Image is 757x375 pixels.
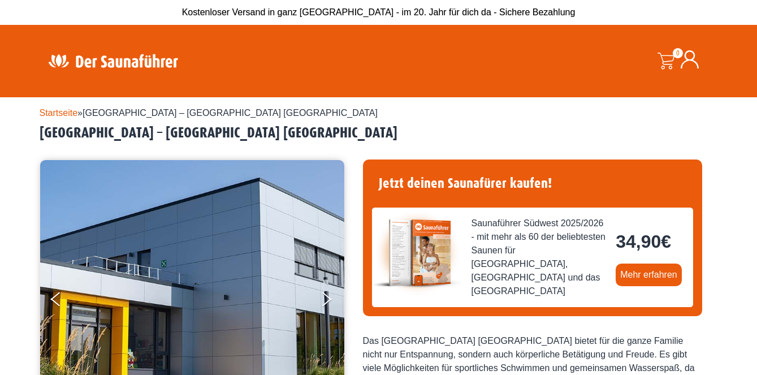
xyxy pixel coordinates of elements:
[372,208,462,298] img: der-saunafuehrer-2025-suedwest.jpg
[51,287,79,316] button: Previous
[616,231,671,252] bdi: 34,90
[83,108,378,118] span: [GEOGRAPHIC_DATA] – [GEOGRAPHIC_DATA] [GEOGRAPHIC_DATA]
[40,108,378,118] span: »
[320,287,348,316] button: Next
[40,124,718,142] h2: [GEOGRAPHIC_DATA] – [GEOGRAPHIC_DATA] [GEOGRAPHIC_DATA]
[661,231,671,252] span: €
[372,169,693,199] h4: Jetzt deinen Saunafürer kaufen!
[182,7,576,17] span: Kostenloser Versand in ganz [GEOGRAPHIC_DATA] - im 20. Jahr für dich da - Sichere Bezahlung
[40,108,78,118] a: Startseite
[616,264,682,286] a: Mehr erfahren
[673,48,683,58] span: 0
[471,217,607,298] span: Saunaführer Südwest 2025/2026 - mit mehr als 60 der beliebtesten Saunen für [GEOGRAPHIC_DATA], [G...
